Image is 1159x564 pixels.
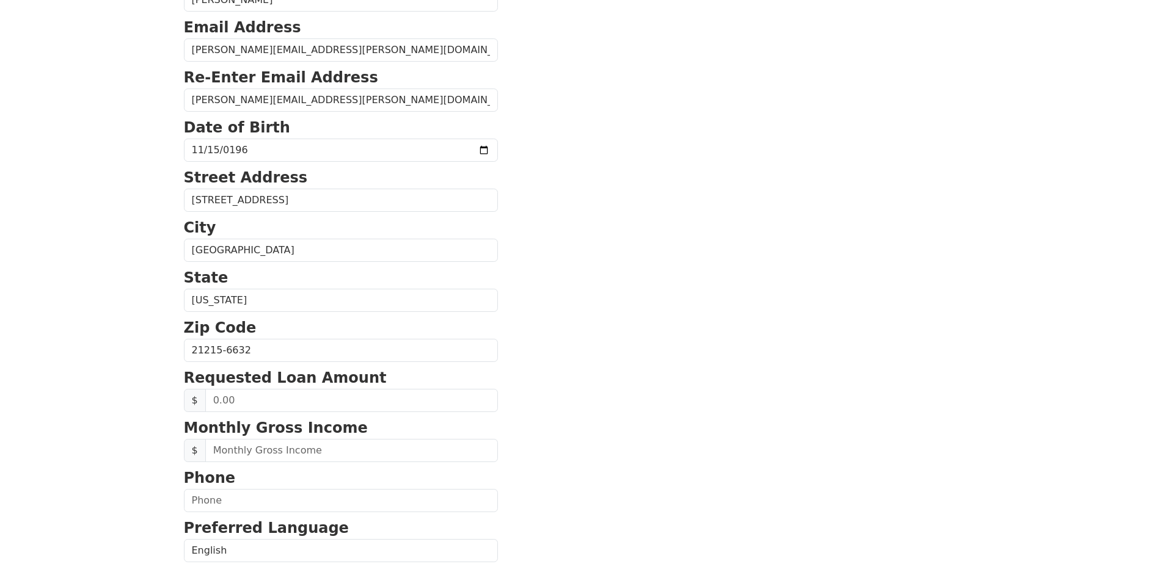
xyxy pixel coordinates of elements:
[184,469,236,486] strong: Phone
[184,169,308,186] strong: Street Address
[205,389,498,412] input: 0.00
[184,489,498,512] input: Phone
[184,89,498,112] input: Re-Enter Email Address
[184,189,498,212] input: Street Address
[184,339,498,362] input: Zip Code
[184,519,349,537] strong: Preferred Language
[205,439,498,462] input: Monthly Gross Income
[184,369,387,386] strong: Requested Loan Amount
[184,269,229,286] strong: State
[184,19,301,36] strong: Email Address
[184,69,378,86] strong: Re-Enter Email Address
[184,119,290,136] strong: Date of Birth
[184,319,257,336] strong: Zip Code
[184,219,216,236] strong: City
[184,38,498,62] input: Email Address
[184,417,498,439] p: Monthly Gross Income
[184,389,206,412] span: $
[184,239,498,262] input: City
[184,439,206,462] span: $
